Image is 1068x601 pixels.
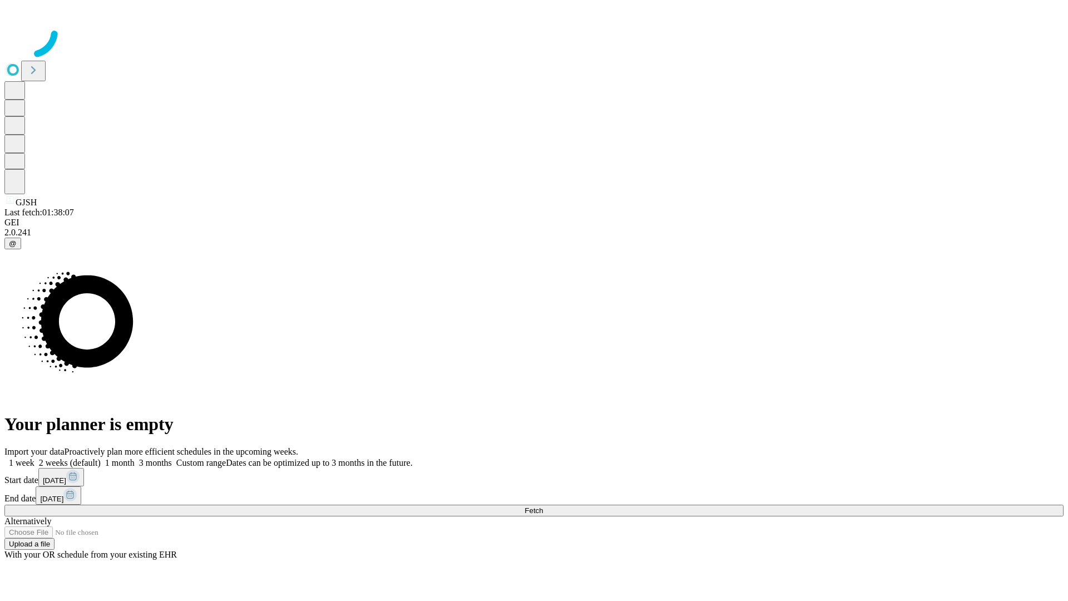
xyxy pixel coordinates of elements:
[4,538,55,550] button: Upload a file
[176,458,226,467] span: Custom range
[4,218,1064,228] div: GEI
[4,505,1064,516] button: Fetch
[38,468,84,486] button: [DATE]
[4,468,1064,486] div: Start date
[4,550,177,559] span: With your OR schedule from your existing EHR
[40,495,63,503] span: [DATE]
[43,476,66,485] span: [DATE]
[226,458,412,467] span: Dates can be optimized up to 3 months in the future.
[4,447,65,456] span: Import your data
[4,516,51,526] span: Alternatively
[36,486,81,505] button: [DATE]
[65,447,298,456] span: Proactively plan more efficient schedules in the upcoming weeks.
[4,228,1064,238] div: 2.0.241
[4,486,1064,505] div: End date
[9,239,17,248] span: @
[139,458,172,467] span: 3 months
[4,238,21,249] button: @
[525,506,543,515] span: Fetch
[9,458,34,467] span: 1 week
[16,198,37,207] span: GJSH
[105,458,135,467] span: 1 month
[4,414,1064,435] h1: Your planner is empty
[39,458,101,467] span: 2 weeks (default)
[4,208,74,217] span: Last fetch: 01:38:07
